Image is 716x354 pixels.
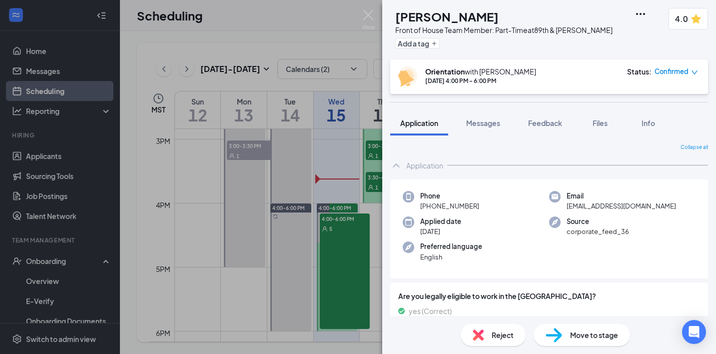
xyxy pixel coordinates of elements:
[627,66,652,76] div: Status :
[425,76,536,85] div: [DATE] 4:00 PM - 6:00 PM
[431,40,437,46] svg: Plus
[570,329,618,340] span: Move to stage
[567,226,629,236] span: corporate_feed_36
[395,8,499,25] h1: [PERSON_NAME]
[642,118,655,127] span: Info
[420,201,479,211] span: [PHONE_NUMBER]
[466,118,500,127] span: Messages
[409,305,452,316] span: yes (Correct)
[400,118,438,127] span: Application
[390,159,402,171] svg: ChevronUp
[635,8,647,20] svg: Ellipses
[398,290,700,301] span: Are you legally eligible to work in the [GEOGRAPHIC_DATA]?
[420,216,461,226] span: Applied date
[420,252,482,262] span: English
[593,118,608,127] span: Files
[567,201,676,211] span: [EMAIL_ADDRESS][DOMAIN_NAME]
[682,320,706,344] div: Open Intercom Messenger
[675,12,688,25] span: 4.0
[395,38,440,48] button: PlusAdd a tag
[492,329,514,340] span: Reject
[528,118,562,127] span: Feedback
[691,69,698,76] span: down
[425,67,465,76] b: Orientation
[681,143,708,151] span: Collapse all
[406,160,443,170] div: Application
[567,216,629,226] span: Source
[420,226,461,236] span: [DATE]
[420,241,482,251] span: Preferred language
[567,191,676,201] span: Email
[425,66,536,76] div: with [PERSON_NAME]
[395,25,613,35] div: Front of House Team Member: Part-Time at 89th & [PERSON_NAME]
[655,66,689,76] span: Confirmed
[420,191,479,201] span: Phone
